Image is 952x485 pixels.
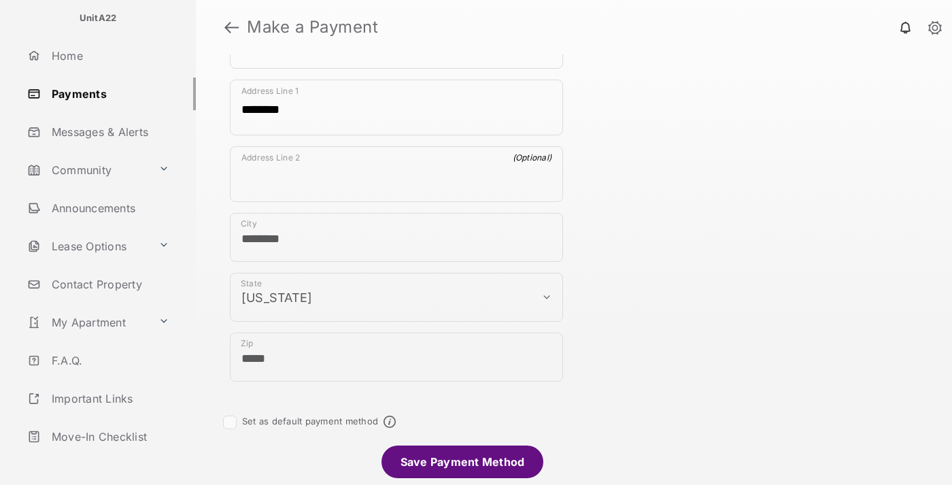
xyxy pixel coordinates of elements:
[22,39,196,72] a: Home
[22,154,153,186] a: Community
[22,382,175,415] a: Important Links
[230,273,563,322] div: payment_method_screening[postal_addresses][administrativeArea]
[230,333,563,382] div: payment_method_screening[postal_addresses][postalCode]
[242,416,378,427] label: Set as default payment method
[22,116,196,148] a: Messages & Alerts
[22,78,196,110] a: Payments
[22,306,153,339] a: My Apartment
[80,12,117,25] p: UnitA22
[22,230,153,263] a: Lease Options
[230,80,563,135] div: payment_method_screening[postal_addresses][addressLine1]
[22,420,196,453] a: Move-In Checklist
[22,344,196,377] a: F.A.Q.
[247,19,378,35] strong: Make a Payment
[22,192,196,224] a: Announcements
[384,416,396,428] span: Default payment method info
[22,268,196,301] a: Contact Property
[381,446,544,478] li: Save Payment Method
[230,213,563,262] div: payment_method_screening[postal_addresses][locality]
[230,146,563,202] div: payment_method_screening[postal_addresses][addressLine2]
